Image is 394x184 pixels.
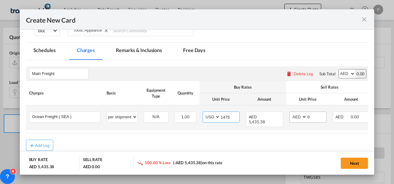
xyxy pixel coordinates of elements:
span: 0.00 [351,114,359,119]
div: on this rate [137,160,222,166]
md-input-container: Ocean Freight ( SEA ) [29,112,100,121]
input: Leg Name [32,69,88,78]
span: AED [249,114,263,119]
div: FAK [38,28,46,33]
input: Chips input. [113,26,170,36]
span: AED [335,114,350,119]
button: Remove [101,27,110,33]
div: Equipment Type [144,87,169,99]
div: Sell Rates [289,84,370,90]
input: 1475 [220,112,239,121]
div: Buy Rates [203,84,283,90]
md-icon: icon-close fg-AAA8AD m-0 pointer [361,16,368,23]
button: Next [341,158,368,169]
div: Add Leg [35,143,50,147]
span: (-AED 5,435.38) [173,160,203,165]
div: Basis [107,90,138,96]
md-tab-item: Free Days [176,43,213,60]
md-select: Select Cargo type: FAK [35,25,60,36]
md-chips-wrap: Chips container. Use arrow keys to select chips. [68,25,194,36]
div: Charges [29,90,100,96]
md-icon: icon-plus md-link-fg s20 [29,142,35,148]
th: Unit Price [199,93,243,105]
span: 100.00 % Loss [145,160,171,165]
button: Add Leg [26,140,53,151]
th: Amount [243,93,286,105]
span: 1.00 [181,114,190,119]
div: SELL RATE [83,157,102,164]
div: 0.00 [355,69,366,78]
md-tab-item: Schedules [26,43,63,60]
div: N/A [144,112,168,121]
div: Delete Leg [294,71,313,76]
div: BUY RATE [29,157,48,164]
md-dialog: Create New Card ... [20,9,374,175]
md-pagination-wrapper: Use the left and right arrow keys to navigate between tabs [26,43,219,60]
md-tab-item: Charges [69,43,102,60]
button: Delete Leg [286,71,313,76]
th: Amount [330,93,373,105]
select: per shipment [107,112,137,122]
div: Press delete to remove this chip. [73,27,103,33]
input: 0 [307,112,326,121]
md-tab-item: Remarks & Inclusions [108,43,169,60]
span: Tools, Appliance [73,28,102,33]
span: 5,435.38 [249,119,265,124]
div: Create New Card [26,15,361,23]
th: Unit Price [286,93,330,105]
div: Sub Total [319,71,335,77]
div: AED 0.00 [83,164,100,169]
div: AED 5,435.38 [29,164,55,169]
md-icon: icon-trending-down [137,160,143,166]
div: Quantity [175,90,196,96]
input: Charge Name [32,112,100,121]
md-icon: icon-delete [286,71,292,77]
